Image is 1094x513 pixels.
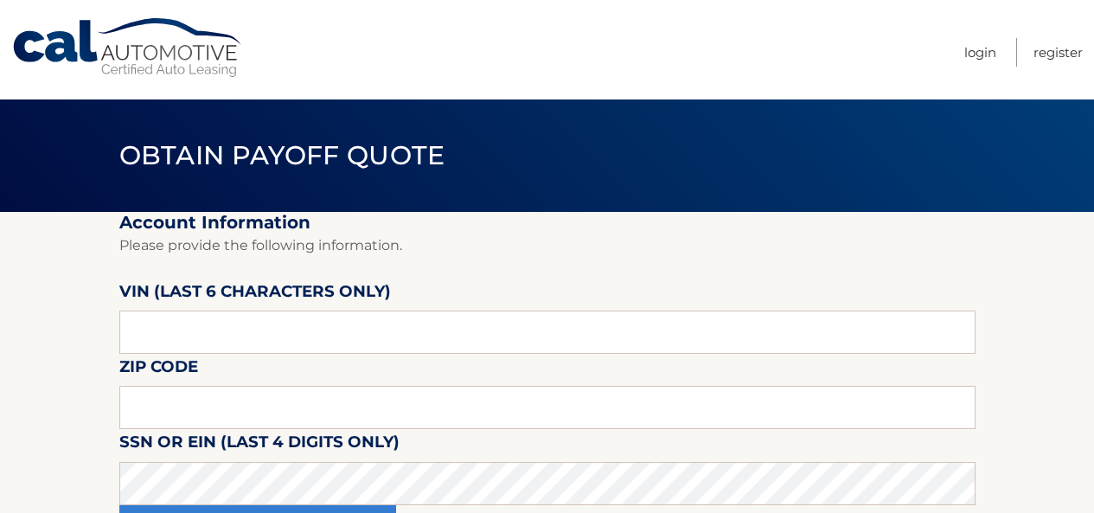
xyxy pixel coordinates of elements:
h2: Account Information [119,212,976,234]
span: Obtain Payoff Quote [119,139,445,171]
a: Login [964,38,996,67]
a: Cal Automotive [11,17,245,79]
label: VIN (last 6 characters only) [119,279,391,311]
p: Please provide the following information. [119,234,976,258]
label: Zip Code [119,354,198,386]
label: SSN or EIN (last 4 digits only) [119,429,400,461]
a: Register [1033,38,1083,67]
